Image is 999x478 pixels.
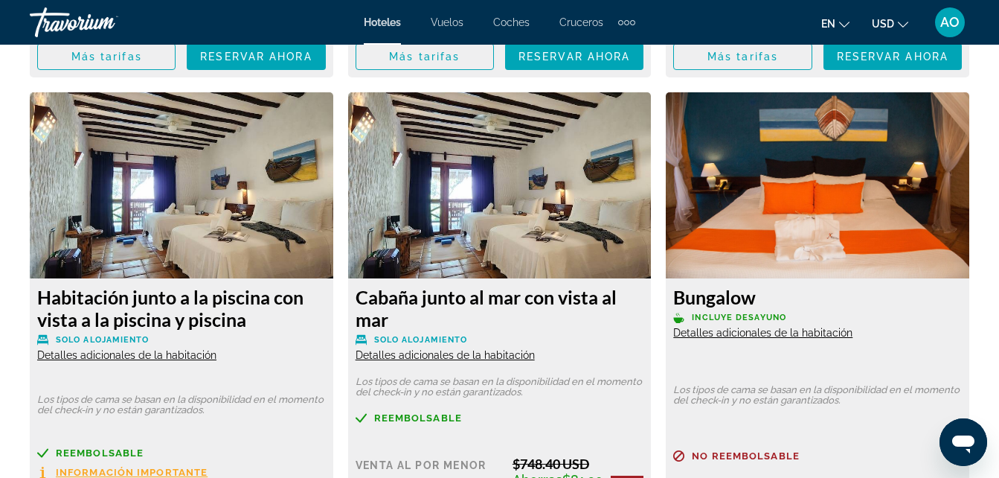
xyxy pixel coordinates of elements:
[618,10,635,34] button: Elementos de navegación adicionales
[821,18,835,30] span: en
[374,413,462,423] span: Reembolsable
[707,51,778,63] span: Más tarifas
[559,16,603,28] a: Cruceros
[356,286,617,331] font: Cabaña junto al mar con vista al mar
[56,335,150,345] span: Solo alojamiento
[364,16,401,28] a: Hoteles
[30,92,333,278] img: 68cf8d2b-ffde-48b3-8f96-ecd17d076230.jpeg
[673,385,962,406] p: Los tipos de cama se basan en la disponibilidad en el momento del check-in y no están garantizados.
[356,43,494,70] button: Más tarifas
[872,18,894,30] span: USD
[37,286,303,331] font: Habitación junto a la piscina con vista a la piscina y piscina
[356,349,535,361] span: Detalles adicionales de la habitación
[30,3,179,42] a: Travorium
[356,377,644,398] p: Los tipos de cama se basan en la disponibilidad en el momento del check-in y no están garantizados.
[823,43,962,70] button: Reservar ahora
[389,51,460,63] span: Más tarifas
[493,16,530,28] a: Coches
[56,448,144,458] span: Reembolsable
[673,43,812,70] button: Más tarifas
[37,395,326,415] p: Los tipos de cama se basan en la disponibilidad en el momento del check-in y no están garantizados.
[821,13,849,34] button: Cambiar idioma
[518,51,630,63] span: Reservar ahora
[374,335,468,345] span: Solo alojamiento
[505,43,643,70] button: Reservar ahora
[931,7,969,38] button: Menú de usuario
[837,51,948,63] span: Reservar ahora
[56,468,208,477] span: Información importante
[348,92,652,278] img: 68cf8d2b-ffde-48b3-8f96-ecd17d076230.jpeg
[872,13,908,34] button: Cambiar moneda
[673,286,756,308] font: Bungalow
[431,16,463,28] a: Vuelos
[37,349,216,361] span: Detalles adicionales de la habitación
[187,43,325,70] button: Reservar ahora
[692,451,800,461] span: No reembolsable
[356,412,644,424] a: Reembolsable
[513,456,643,472] div: $748.40 USD
[71,51,142,63] span: Más tarifas
[37,43,176,70] button: Más tarifas
[200,51,312,63] span: Reservar ahora
[666,92,969,278] img: 672313ab-d8cd-450d-9e6e-c471ca31fc5a.jpeg
[37,447,326,459] a: Reembolsable
[940,15,960,30] span: AO
[673,327,852,339] span: Detalles adicionales de la habitación
[692,313,786,322] span: Incluye Desayuno
[939,418,987,466] iframe: Botón para iniciar la ventana de mensajería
